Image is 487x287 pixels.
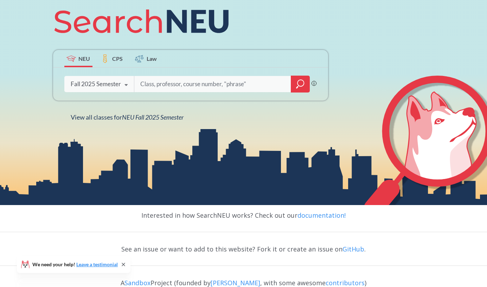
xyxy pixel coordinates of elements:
[342,245,364,253] a: GitHub
[291,76,310,93] div: magnifying glass
[326,279,365,287] a: contributors
[296,79,305,89] svg: magnifying glass
[71,113,184,121] span: View all classes for
[112,55,123,63] span: CPS
[140,77,286,91] input: Class, professor, course number, "phrase"
[211,279,260,287] a: [PERSON_NAME]
[297,211,346,219] a: documentation!
[78,55,90,63] span: NEU
[122,113,184,121] span: NEU Fall 2025 Semester
[71,80,121,88] div: Fall 2025 Semester
[124,279,150,287] a: Sandbox
[147,55,157,63] span: Law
